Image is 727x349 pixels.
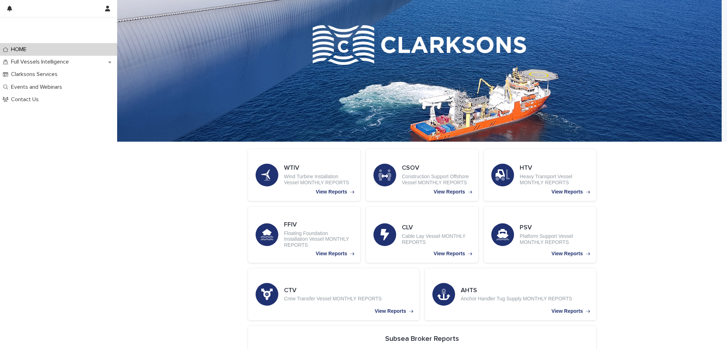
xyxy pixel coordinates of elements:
p: Floating Foundation Installation Vessel MONTHLY REPORTS [284,230,353,248]
h3: CSOV [402,164,471,172]
a: View Reports [366,207,478,263]
p: View Reports [434,189,465,195]
p: Anchor Handler Tug Supply MONTHLY REPORTS [461,296,572,302]
p: Platform Support Vessel MONTHLY REPORTS [520,233,589,245]
a: View Reports [248,268,419,320]
p: Construction Support Offshore Vessel MONTHLY REPORTS [402,174,471,186]
h3: PSV [520,224,589,232]
a: View Reports [425,268,596,320]
a: View Reports [484,149,596,201]
h2: Subsea Broker Reports [385,334,459,343]
p: Heavy Transport Vessel MONTHLY REPORTS [520,174,589,186]
p: View Reports [552,308,583,314]
p: Cable Lay Vessel MONTHLY REPORTS [402,233,471,245]
p: View Reports [552,189,583,195]
h3: CLV [402,224,471,232]
p: View Reports [316,251,347,257]
p: Contact Us [8,96,44,103]
p: View Reports [375,308,406,314]
p: Wind Turbine Installation Vessel MONTHLY REPORTS [284,174,353,186]
a: View Reports [366,149,478,201]
p: HOME [8,46,32,53]
h3: AHTS [461,287,572,295]
p: Full Vessels Intelligence [8,59,75,65]
p: View Reports [552,251,583,257]
h3: CTV [284,287,382,295]
h3: HTV [520,164,589,172]
p: Crew Transfer Vessel MONTHLY REPORTS [284,296,382,302]
h3: WTIV [284,164,353,172]
a: View Reports [248,207,360,263]
a: View Reports [484,207,596,263]
h3: FFIV [284,221,353,229]
p: Events and Webinars [8,84,68,91]
p: View Reports [316,189,347,195]
p: View Reports [434,251,465,257]
p: Clarksons Services [8,71,63,78]
a: View Reports [248,149,360,201]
